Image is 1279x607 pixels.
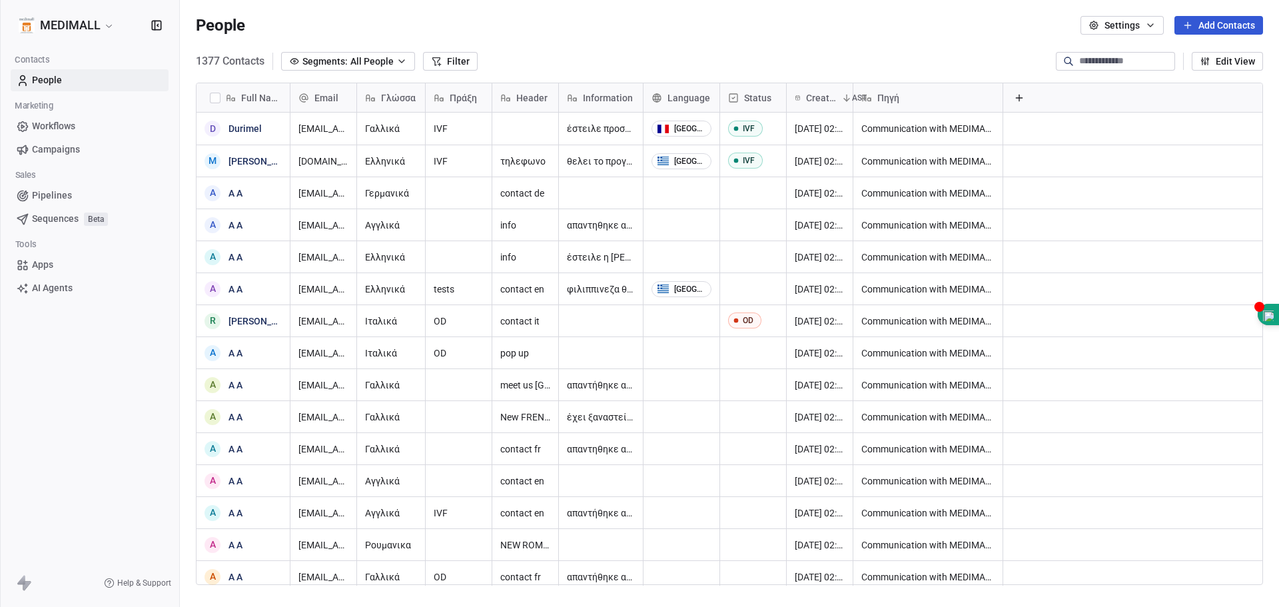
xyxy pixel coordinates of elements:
div: [GEOGRAPHIC_DATA] [674,285,705,294]
div: A [210,250,216,264]
span: Full Name [241,91,282,105]
span: Ρουμανικα [365,538,417,552]
a: A A [228,572,242,582]
span: [EMAIL_ADDRESS][DOMAIN_NAME] [298,570,348,584]
span: φιλιππινεζα θα πάρει να κλείσει ραντεβού [567,283,635,296]
a: Durimel [228,123,262,134]
span: Tools [9,235,42,255]
span: Ιταλικά [365,346,417,360]
div: A [210,186,216,200]
span: [DATE] 02:00 AM [795,442,845,456]
button: Settings [1080,16,1164,35]
span: tests [434,283,484,296]
span: New FRENCH QUESTIONNAIRE [500,410,550,424]
span: Ελληνικά [365,283,417,296]
span: [DOMAIN_NAME][EMAIL_ADDRESS][DOMAIN_NAME] [298,155,348,168]
button: Add Contacts [1174,16,1263,35]
div: A [210,410,216,424]
span: Email [314,91,338,105]
a: A A [228,444,242,454]
span: [DATE] 02:00 AM [795,506,845,520]
span: [EMAIL_ADDRESS][DOMAIN_NAME] [298,538,348,552]
div: D [210,122,216,136]
a: Campaigns [11,139,169,161]
a: SequencesBeta [11,208,169,230]
span: pop up [500,346,550,360]
span: Created Date [806,91,839,105]
span: Communication with MEDIMALL [861,155,995,168]
span: Beta [84,213,108,226]
span: Communication with MEDIMALL [861,219,995,232]
div: A [210,442,216,456]
div: A [210,218,216,232]
span: Communication with MEDIMALL [861,538,995,552]
a: A A [228,380,242,390]
span: Marketing [9,96,59,116]
span: Apps [32,258,53,272]
span: contact en [500,283,550,296]
button: Filter [423,52,478,71]
span: Status [744,91,771,105]
div: Email [290,83,356,112]
span: [EMAIL_ADDRESS][DOMAIN_NAME] [298,378,348,392]
span: [DATE] 02:00 AM [795,251,845,264]
span: People [196,15,245,35]
span: Ιταλικά [365,314,417,328]
span: Communication with MEDIMALL [861,570,995,584]
span: Αγγλικά [365,506,417,520]
a: Apps [11,254,169,276]
span: All People [350,55,394,69]
span: meet us [GEOGRAPHIC_DATA] [500,378,550,392]
div: Language [643,83,719,112]
span: IVF [434,506,484,520]
span: [EMAIL_ADDRESS][DOMAIN_NAME] [298,506,348,520]
div: A [210,282,216,296]
span: Πράξη [450,91,477,105]
img: Medimall%20logo%20(2).1.jpg [19,17,35,33]
span: 1377 Contacts [196,53,264,69]
span: [DATE] 02:00 AM [795,474,845,488]
a: A A [228,540,242,550]
span: Sales [9,165,41,185]
span: Γαλλικά [365,122,417,135]
a: A A [228,220,242,231]
span: Communication with MEDIMALL [861,283,995,296]
div: A [210,378,216,392]
span: Communication with MEDIMALL [861,251,995,264]
div: Πηγή [853,83,1003,112]
div: Μ [209,154,216,168]
span: OD [434,570,484,584]
span: IVF [434,155,484,168]
span: Communication with MEDIMALL [861,314,995,328]
div: IVF [743,156,755,165]
span: Contacts [9,50,55,70]
span: [DATE] 02:00 AM [795,570,845,584]
span: [DATE] 02:00 AM [795,187,845,200]
span: Communication with MEDIMALL [861,187,995,200]
span: Communication with MEDIMALL [861,122,995,135]
span: Communication with MEDIMALL [861,474,995,488]
span: contact en [500,506,550,520]
div: [GEOGRAPHIC_DATA] [674,157,705,166]
span: Language [667,91,710,105]
span: [EMAIL_ADDRESS][DOMAIN_NAME] [298,346,348,360]
span: MEDIMALL [40,17,101,34]
span: contact fr [500,442,550,456]
div: Γλώσσα [357,83,425,112]
button: Edit View [1192,52,1263,71]
div: Information [559,83,643,112]
span: [DATE] 02:00 AM [795,314,845,328]
span: απαντήθηκε από Αφροδίτη [DATE] [567,506,635,520]
div: [GEOGRAPHIC_DATA] [674,124,705,133]
span: θελει το προγραμμα επιστροφής χρημάτων / απαντήθηκε από Αφροδίτη [DATE] [567,155,635,168]
span: Γλώσσα [381,91,416,105]
span: Workflows [32,119,75,133]
span: [DATE] 02:00 AM [795,122,845,135]
div: Status [720,83,786,112]
span: [DATE] 02:00 AM [795,410,845,424]
span: Communication with MEDIMALL [861,410,995,424]
span: Γαλλικά [365,442,417,456]
span: απαντηθηκε από Αφροδίτη [DATE] έστειλε προσφορά [567,219,635,232]
span: [DATE] 02:00 AM [795,155,845,168]
a: [PERSON_NAME] [228,316,300,326]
